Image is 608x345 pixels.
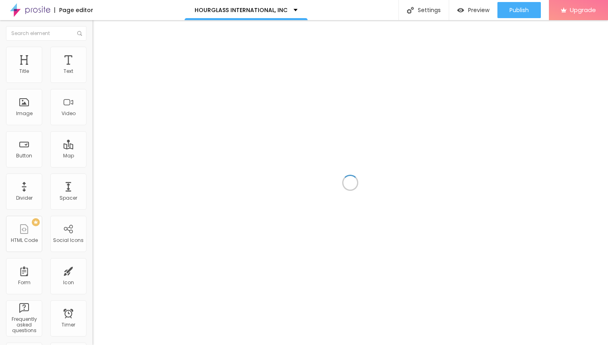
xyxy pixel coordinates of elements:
p: HOURGLASS INTERNATIONAL, INC [195,7,288,13]
span: Publish [509,7,529,13]
div: Title [19,68,29,74]
div: Image [16,111,33,116]
img: Icone [77,31,82,36]
div: HTML Code [11,238,38,243]
div: Frequently asked questions [8,316,40,334]
img: view-1.svg [457,7,464,14]
div: Social Icons [53,238,84,243]
div: Page editor [54,7,93,13]
div: Form [18,280,31,285]
div: Text [64,68,73,74]
span: Upgrade [570,6,596,13]
div: Video [62,111,76,116]
div: Map [63,153,74,159]
img: Icone [407,7,414,14]
button: Publish [497,2,541,18]
div: Divider [16,195,33,201]
div: Timer [62,322,75,328]
div: Button [16,153,32,159]
div: Spacer [60,195,77,201]
button: Preview [449,2,497,18]
input: Search element [6,26,86,41]
span: Preview [468,7,489,13]
div: Icon [63,280,74,285]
